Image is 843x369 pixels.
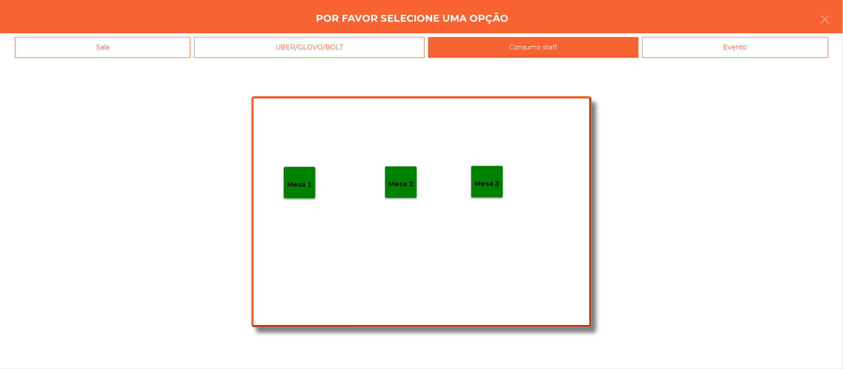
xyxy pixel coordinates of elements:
p: Mesa 1 [287,179,312,190]
div: Evento [642,37,828,58]
div: Consumo staff [428,37,638,58]
div: UBER/GLOVO/BOLT [194,37,424,58]
p: Mesa 3 [475,178,500,189]
p: Mesa 2 [388,179,413,190]
div: Sala [15,37,190,58]
h4: Por favor selecione uma opção [316,12,509,25]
